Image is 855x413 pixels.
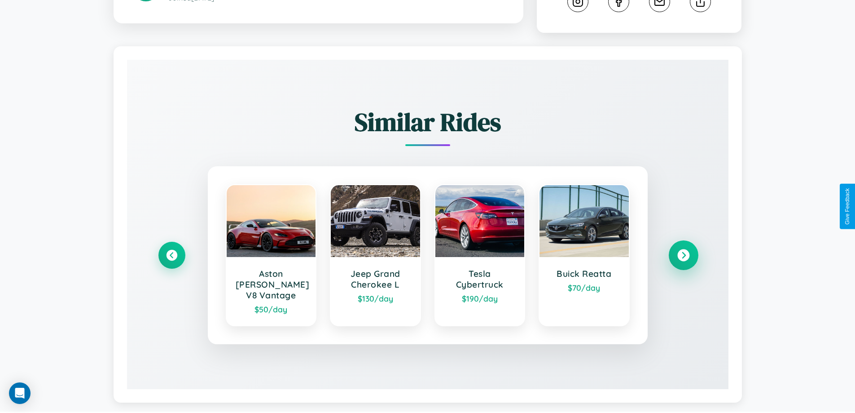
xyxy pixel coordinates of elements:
[844,188,851,225] div: Give Feedback
[236,304,307,314] div: $ 50 /day
[539,184,630,326] a: Buick Reatta$70/day
[9,382,31,404] div: Open Intercom Messenger
[548,268,620,279] h3: Buick Reatta
[444,268,516,290] h3: Tesla Cybertruck
[548,283,620,293] div: $ 70 /day
[434,184,526,326] a: Tesla Cybertruck$190/day
[330,184,421,326] a: Jeep Grand Cherokee L$130/day
[236,268,307,301] h3: Aston [PERSON_NAME] V8 Vantage
[340,293,411,303] div: $ 130 /day
[158,105,697,139] h2: Similar Rides
[340,268,411,290] h3: Jeep Grand Cherokee L
[444,293,516,303] div: $ 190 /day
[226,184,317,326] a: Aston [PERSON_NAME] V8 Vantage$50/day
